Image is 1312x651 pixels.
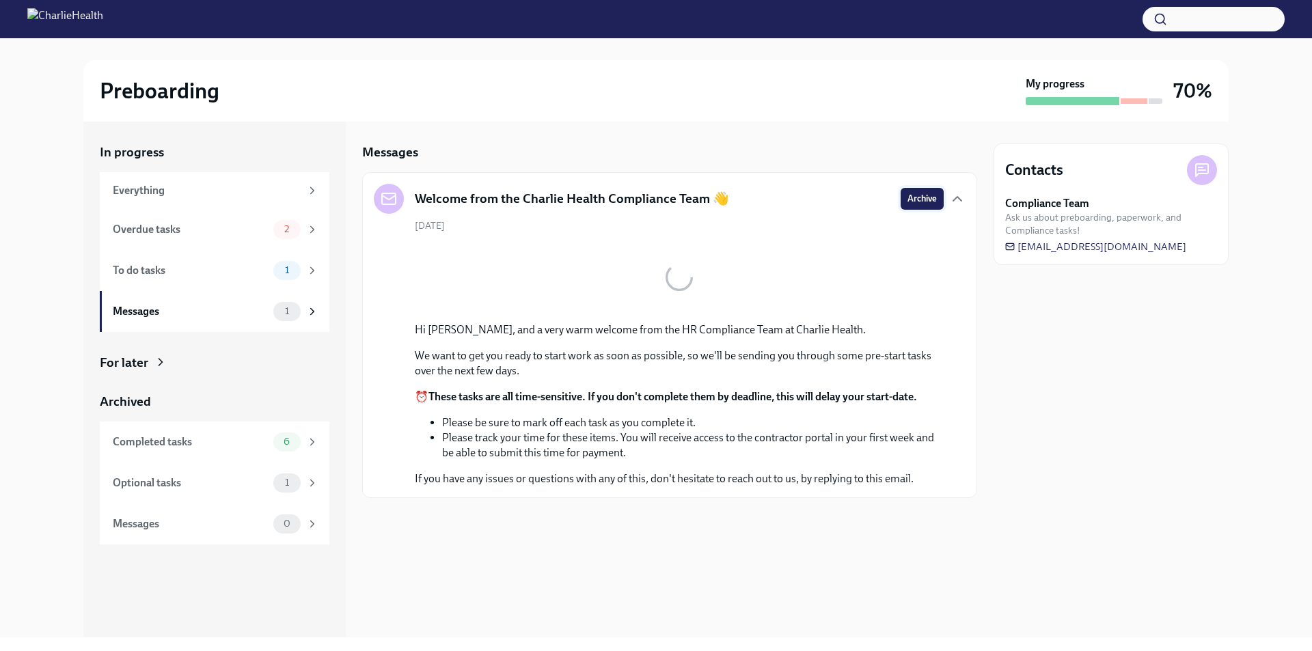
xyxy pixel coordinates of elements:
[113,183,301,198] div: Everything
[275,437,298,447] span: 6
[277,306,297,316] span: 1
[1005,196,1089,211] strong: Compliance Team
[277,477,297,488] span: 1
[113,263,268,278] div: To do tasks
[100,172,329,209] a: Everything
[362,143,418,161] h5: Messages
[275,518,299,529] span: 0
[415,243,944,311] button: Zoom image
[442,430,944,460] li: Please track your time for these items. You will receive access to the contractor portal in your ...
[100,291,329,332] a: Messages1
[428,390,917,403] strong: These tasks are all time-sensitive. If you don't complete them by deadline, this will delay your ...
[415,389,944,404] p: ⏰
[415,190,729,208] h5: Welcome from the Charlie Health Compliance Team 👋
[113,304,268,319] div: Messages
[276,224,297,234] span: 2
[901,188,944,210] button: Archive
[415,471,944,486] p: If you have any issues or questions with any of this, don't hesitate to reach out to us, by reply...
[27,8,103,30] img: CharlieHealth
[113,516,268,531] div: Messages
[100,77,219,105] h2: Preboarding
[100,393,329,411] a: Archived
[100,462,329,503] a: Optional tasks1
[100,503,329,544] a: Messages0
[113,434,268,449] div: Completed tasks
[415,219,445,232] span: [DATE]
[113,222,268,237] div: Overdue tasks
[100,143,329,161] a: In progress
[100,354,148,372] div: For later
[907,192,937,206] span: Archive
[113,475,268,490] div: Optional tasks
[1026,77,1084,92] strong: My progress
[415,348,944,378] p: We want to get you ready to start work as soon as possible, so we'll be sending you through some ...
[100,354,329,372] a: For later
[100,209,329,250] a: Overdue tasks2
[415,322,944,337] p: Hi [PERSON_NAME], and a very warm welcome from the HR Compliance Team at Charlie Health.
[1005,240,1186,253] a: [EMAIL_ADDRESS][DOMAIN_NAME]
[1005,211,1217,237] span: Ask us about preboarding, paperwork, and Compliance tasks!
[277,265,297,275] span: 1
[442,415,944,430] li: Please be sure to mark off each task as you complete it.
[1005,160,1063,180] h4: Contacts
[100,421,329,462] a: Completed tasks6
[1173,79,1212,103] h3: 70%
[100,250,329,291] a: To do tasks1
